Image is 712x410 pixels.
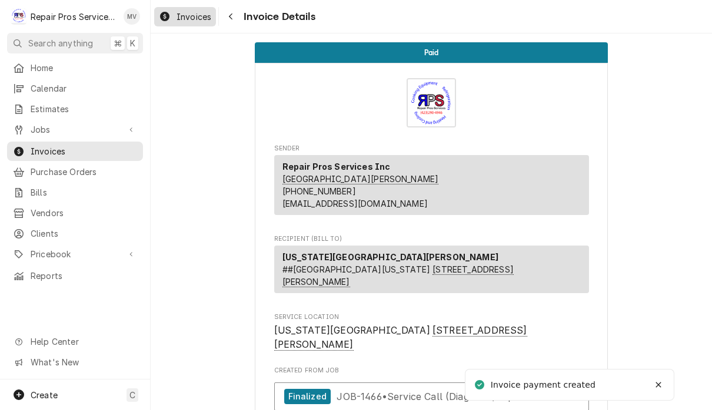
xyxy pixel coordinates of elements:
[491,379,598,391] div: Invoice payment created
[274,234,589,298] div: Invoice Recipient
[274,312,589,352] div: Service Location
[7,162,143,182] a: Purchase Orders
[274,144,589,220] div: Invoice Sender
[282,252,498,262] strong: [US_STATE][GEOGRAPHIC_DATA][PERSON_NAME]
[31,207,137,219] span: Vendors
[255,42,608,63] div: Status
[337,390,528,402] span: JOB-1466 • Service Call (Diagnosis/Repair)
[129,389,135,401] span: C
[7,99,143,119] a: Estimates
[31,11,117,23] div: Repair Pros Services Inc
[31,123,119,136] span: Jobs
[31,270,137,282] span: Reports
[282,264,514,287] span: ##[GEOGRAPHIC_DATA][US_STATE]
[130,37,135,49] span: K
[7,266,143,285] a: Reports
[31,390,58,400] span: Create
[31,82,137,95] span: Calendar
[11,8,27,25] div: R
[31,145,137,157] span: Invoices
[274,234,589,244] span: Recipient (Bill To)
[274,144,589,153] span: Sender
[7,332,143,351] a: Go to Help Center
[31,335,136,348] span: Help Center
[31,186,137,199] span: Bills
[274,312,589,322] span: Service Location
[282,186,356,196] a: [PHONE_NUMBER]
[7,142,143,161] a: Invoices
[284,389,331,405] div: Finalized
[274,366,589,375] span: Created From Job
[7,203,143,223] a: Vendors
[7,58,143,78] a: Home
[11,8,27,25] div: Repair Pros Services Inc's Avatar
[424,49,439,56] span: Paid
[221,7,240,26] button: Navigate back
[177,11,211,23] span: Invoices
[7,79,143,98] a: Calendar
[31,103,137,115] span: Estimates
[274,325,527,351] span: [US_STATE][GEOGRAPHIC_DATA]
[282,199,428,209] a: [EMAIL_ADDRESS][DOMAIN_NAME]
[274,155,589,215] div: Sender
[114,37,122,49] span: ⌘
[274,155,589,220] div: Sender
[7,244,143,264] a: Go to Pricebook
[31,356,136,368] span: What's New
[28,37,93,49] span: Search anything
[31,227,137,240] span: Clients
[7,352,143,372] a: Go to What's New
[274,324,589,351] span: Service Location
[407,78,456,127] img: Logo
[7,33,143,53] button: Search anything⌘K
[31,166,137,178] span: Purchase Orders
[124,8,140,25] div: Mindy Volker's Avatar
[282,162,391,172] strong: Repair Pros Services Inc
[274,246,589,298] div: Recipient (Bill To)
[240,9,315,25] span: Invoice Details
[274,246,589,293] div: Recipient (Bill To)
[124,8,140,25] div: MV
[7,224,143,243] a: Clients
[7,120,143,139] a: Go to Jobs
[154,7,216,26] a: Invoices
[7,183,143,202] a: Bills
[31,248,119,260] span: Pricebook
[31,62,137,74] span: Home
